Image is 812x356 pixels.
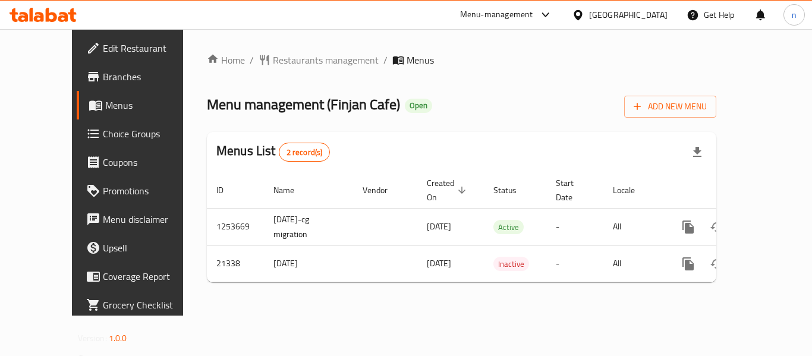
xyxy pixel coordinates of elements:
[103,127,198,141] span: Choice Groups
[264,245,353,282] td: [DATE]
[273,53,379,67] span: Restaurants management
[703,213,731,241] button: Change Status
[383,53,388,67] li: /
[103,269,198,283] span: Coverage Report
[103,298,198,312] span: Grocery Checklist
[603,245,665,282] td: All
[103,241,198,255] span: Upsell
[207,53,716,67] nav: breadcrumb
[703,250,731,278] button: Change Status
[105,98,198,112] span: Menus
[493,183,532,197] span: Status
[634,99,707,114] span: Add New Menu
[273,183,310,197] span: Name
[77,262,207,291] a: Coverage Report
[77,62,207,91] a: Branches
[460,8,533,22] div: Menu-management
[77,177,207,205] a: Promotions
[77,119,207,148] a: Choice Groups
[427,219,451,234] span: [DATE]
[77,205,207,234] a: Menu disclaimer
[77,291,207,319] a: Grocery Checklist
[207,208,264,245] td: 1253669
[259,53,379,67] a: Restaurants management
[207,245,264,282] td: 21338
[77,34,207,62] a: Edit Restaurant
[427,176,470,204] span: Created On
[407,53,434,67] span: Menus
[493,220,524,234] div: Active
[207,172,798,282] table: enhanced table
[493,220,524,234] span: Active
[216,183,239,197] span: ID
[624,96,716,118] button: Add New Menu
[546,245,603,282] td: -
[264,208,353,245] td: [DATE]-cg migration
[77,91,207,119] a: Menus
[250,53,254,67] li: /
[589,8,668,21] div: [GEOGRAPHIC_DATA]
[674,213,703,241] button: more
[103,155,198,169] span: Coupons
[603,208,665,245] td: All
[427,256,451,271] span: [DATE]
[279,147,330,158] span: 2 record(s)
[363,183,403,197] span: Vendor
[78,330,107,346] span: Version:
[103,184,198,198] span: Promotions
[77,148,207,177] a: Coupons
[493,257,529,271] span: Inactive
[207,91,400,118] span: Menu management ( Finjan Cafe )
[674,250,703,278] button: more
[665,172,798,209] th: Actions
[279,143,331,162] div: Total records count
[103,41,198,55] span: Edit Restaurant
[207,53,245,67] a: Home
[103,70,198,84] span: Branches
[77,234,207,262] a: Upsell
[683,138,712,166] div: Export file
[613,183,650,197] span: Locale
[109,330,127,346] span: 1.0.0
[546,208,603,245] td: -
[556,176,589,204] span: Start Date
[405,100,432,111] span: Open
[216,142,330,162] h2: Menus List
[103,212,198,226] span: Menu disclaimer
[792,8,797,21] span: n
[405,99,432,113] div: Open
